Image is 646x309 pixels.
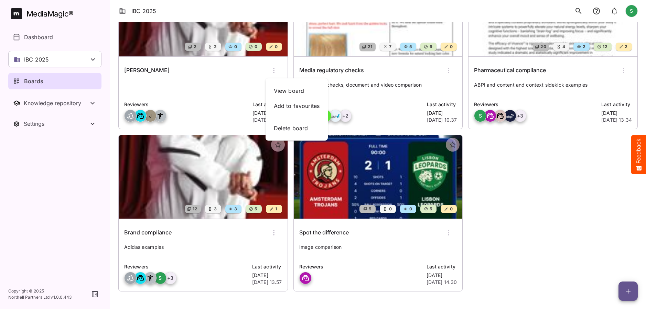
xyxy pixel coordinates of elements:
[607,4,621,18] button: notifications
[590,4,603,18] button: notifications
[274,124,320,132] p: Delete board
[274,87,320,95] p: View board
[274,102,320,110] p: Add to favourites
[625,5,638,17] div: S
[631,135,646,174] button: Feedback
[572,4,585,18] button: search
